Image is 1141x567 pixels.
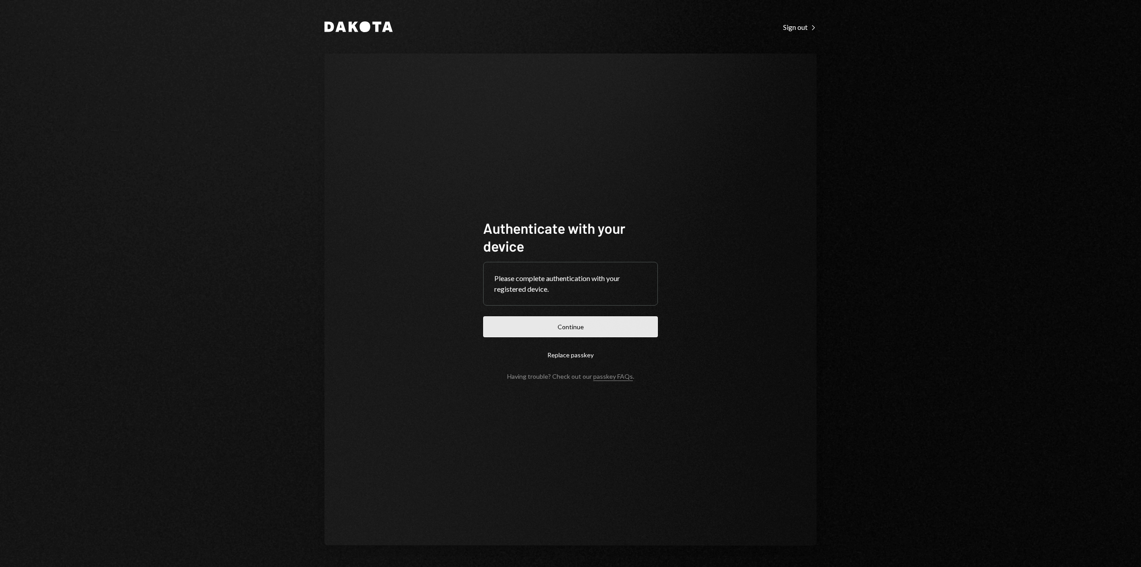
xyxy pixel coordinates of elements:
a: passkey FAQs [593,372,633,381]
h1: Authenticate with your device [483,219,658,255]
button: Replace passkey [483,344,658,365]
div: Sign out [783,23,817,32]
a: Sign out [783,22,817,32]
div: Having trouble? Check out our . [507,372,634,380]
button: Continue [483,316,658,337]
div: Please complete authentication with your registered device. [494,273,647,294]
